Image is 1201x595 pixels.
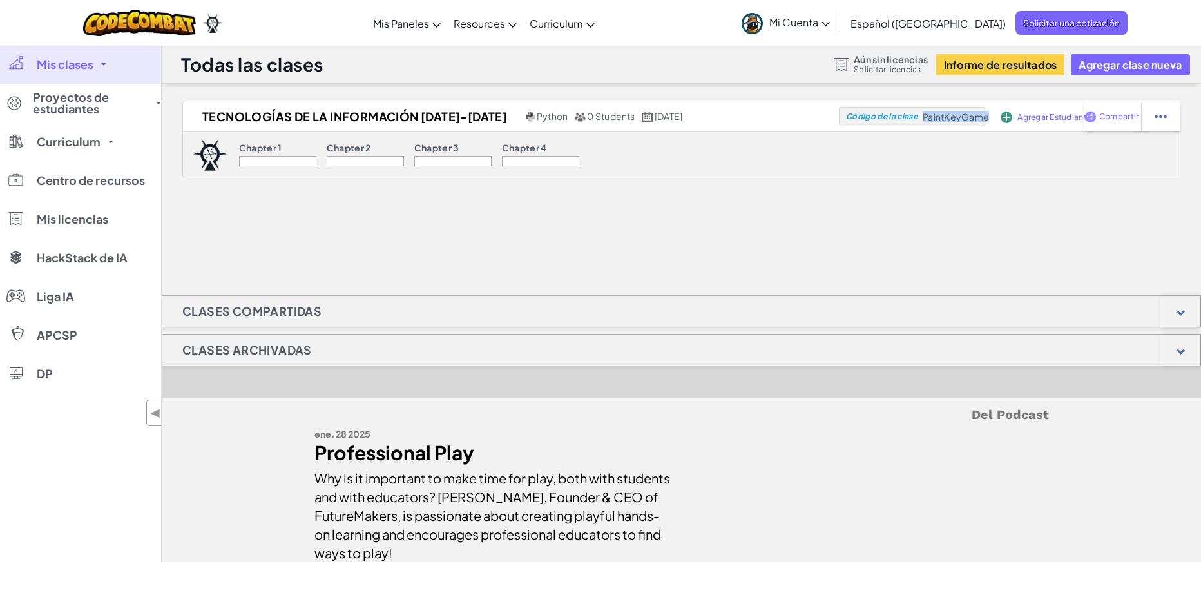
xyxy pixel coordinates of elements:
span: Python [537,110,568,122]
img: MultipleUsers.png [574,112,586,122]
img: logo [193,139,227,171]
h2: Tecnologías de la Información [DATE]-[DATE] [183,107,523,126]
span: Mis Paneles [373,17,429,30]
img: IconAddStudents.svg [1001,112,1012,123]
a: Solicitar licencias [854,64,928,75]
span: Centro de recursos [37,175,145,186]
h5: Del Podcast [314,405,1049,425]
img: avatar [742,13,763,34]
p: Chapter 2 [327,142,371,153]
img: python.png [526,112,535,122]
span: [DATE] [655,110,682,122]
span: PaintKeyGame [923,111,989,122]
a: Mis Paneles [367,6,447,41]
div: Professional Play [314,444,672,462]
span: Compartir [1099,113,1139,121]
p: Chapter 3 [414,142,459,153]
h1: Todas las clases [181,52,323,77]
a: Español ([GEOGRAPHIC_DATA]) [844,6,1012,41]
img: IconStudentEllipsis.svg [1155,111,1167,122]
img: Ozaria [202,14,223,33]
span: 0 Students [587,110,635,122]
img: calendar.svg [642,112,653,122]
span: Código de la clase [846,113,918,121]
span: Curriculum [530,17,583,30]
span: Mis clases [37,59,93,70]
div: Why is it important to make time for play, both with students and with educators? [PERSON_NAME], ... [314,462,672,562]
h1: Clases compartidas [162,295,341,327]
span: Mi Cuenta [769,15,830,29]
span: Español ([GEOGRAPHIC_DATA]) [850,17,1006,30]
span: Agregar Estudiantes [1017,113,1095,121]
h1: Clases Archivadas [162,334,332,366]
span: Resources [454,17,505,30]
img: IconShare_Purple.svg [1084,111,1097,122]
div: ene. 28 2025 [314,425,672,444]
span: ◀ [150,404,161,422]
a: Tecnologías de la Información [DATE]-[DATE] Python 0 Students [DATE] [183,107,839,126]
p: Chapter 1 [239,142,282,153]
a: Resources [447,6,523,41]
a: Mi Cuenta [735,3,836,43]
img: CodeCombat logo [83,10,196,36]
span: Aún sin licencias [854,54,928,64]
p: Chapter 4 [502,142,547,153]
span: Proyectos de estudiantes [33,92,148,115]
span: HackStack de IA [37,252,128,264]
a: Curriculum [523,6,601,41]
span: Curriculum [37,136,101,148]
button: Informe de resultados [936,54,1065,75]
a: Solicitar una cotización [1015,11,1128,35]
span: Liga IA [37,291,74,302]
button: Agregar clase nueva [1071,54,1189,75]
span: Mis licencias [37,213,108,225]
